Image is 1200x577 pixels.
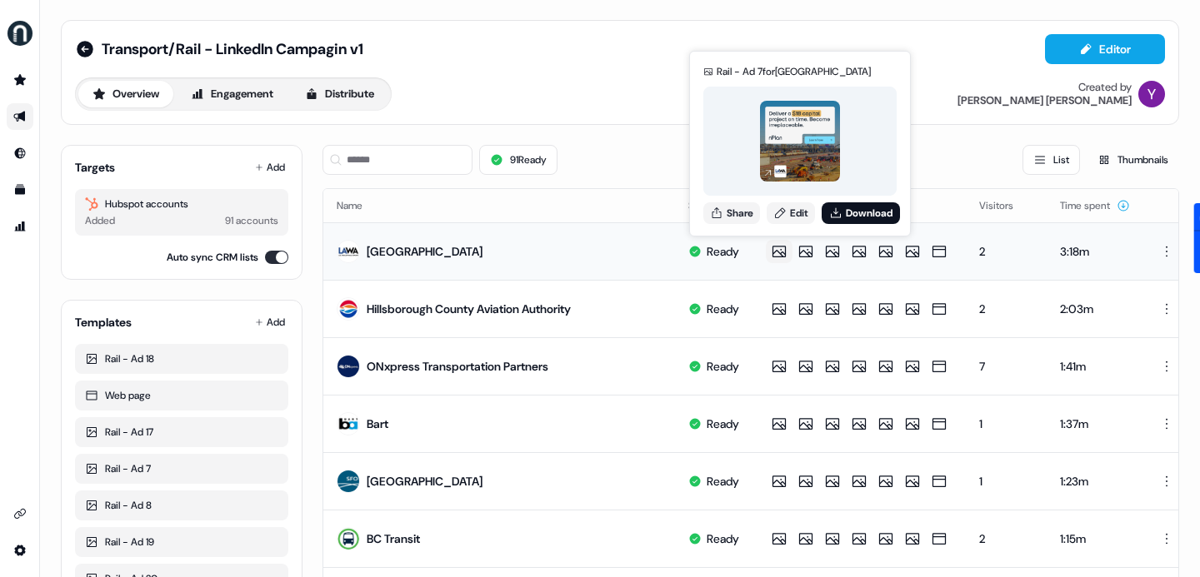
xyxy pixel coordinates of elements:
div: 1:37m [1060,415,1130,432]
div: 1:41m [1060,358,1130,375]
button: Engagement [177,81,287,107]
div: [GEOGRAPHIC_DATA] [367,473,482,490]
div: Rail - Ad 17 [85,424,278,440]
div: 1 [979,473,1033,490]
div: Ready [707,473,739,490]
a: Go to attribution [7,213,33,240]
label: Auto sync CRM lists [167,249,258,266]
div: 2 [979,243,1033,260]
div: Added [85,212,115,229]
a: Edit [767,202,815,224]
div: Rail - Ad 18 [85,351,278,367]
div: 2:03m [1060,301,1130,317]
div: [PERSON_NAME] [PERSON_NAME] [957,94,1132,107]
div: BC Transit [367,530,420,547]
button: Add [252,156,288,179]
img: Yuriy [1138,81,1165,107]
a: Go to integrations [7,537,33,564]
div: 7 [979,358,1033,375]
button: Time spent [1060,191,1130,221]
button: Distribute [291,81,388,107]
a: Editor [1045,42,1165,60]
div: Rail - Ad 7 for [GEOGRAPHIC_DATA] [717,63,871,80]
div: Ready [707,301,739,317]
div: Hillsborough County Aviation Authority [367,301,571,317]
div: Rail - Ad 19 [85,534,278,550]
button: Editor [1045,34,1165,64]
div: Ready [707,243,739,260]
div: 91 accounts [225,212,278,229]
div: 1:23m [1060,473,1130,490]
button: Visitors [979,191,1033,221]
button: Name [337,191,382,221]
div: Rail - Ad 7 [85,460,278,477]
div: Ready [707,415,739,432]
div: ONxpress Transportation Partners [367,358,548,375]
div: 3:18m [1060,243,1130,260]
a: Go to outbound experience [7,103,33,130]
a: Go to integrations [7,500,33,527]
div: Web page [85,387,278,404]
div: 1:15m [1060,530,1130,547]
button: Thumbnails [1087,145,1179,175]
div: Templates [75,314,132,331]
button: Share [703,202,760,224]
div: 2 [979,530,1033,547]
button: Status [688,191,737,221]
div: Hubspot accounts [85,196,278,212]
a: Go to prospects [7,67,33,93]
button: Add [252,311,288,334]
div: Rail - Ad 8 [85,497,278,514]
div: [GEOGRAPHIC_DATA] [367,243,482,260]
img: asset preview [760,101,841,182]
button: 91Ready [479,145,557,175]
div: 1 [979,415,1033,432]
div: Bart [367,415,388,432]
span: Transport/Rail - LinkedIn Campagin v1 [102,39,363,59]
a: Go to templates [7,177,33,203]
div: Targets [75,159,115,176]
button: List [1022,145,1080,175]
div: Ready [707,530,739,547]
div: Ready [707,358,739,375]
button: Download [822,202,900,224]
div: 2 [979,301,1033,317]
a: Go to Inbound [7,140,33,167]
button: Overview [78,81,173,107]
div: Created by [1078,81,1132,94]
